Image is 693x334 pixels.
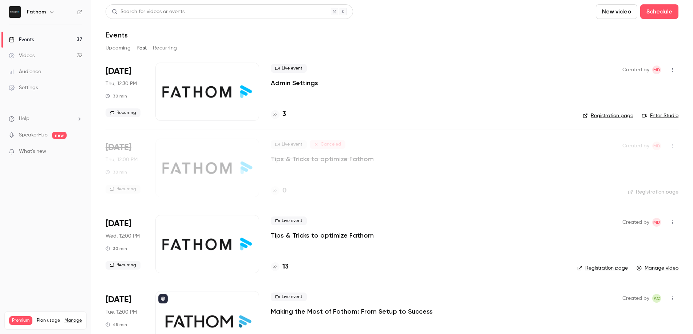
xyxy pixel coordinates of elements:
[106,80,137,87] span: Thu, 12:30 PM
[622,65,649,74] span: Created by
[106,93,127,99] div: 30 min
[282,110,286,119] h4: 3
[27,8,46,16] h6: Fathom
[652,218,661,227] span: Michelle Dizon
[106,169,127,175] div: 30 min
[271,262,289,272] a: 13
[9,68,41,75] div: Audience
[9,36,34,43] div: Events
[106,63,144,121] div: Sep 25 Thu, 12:30 PM (America/Toronto)
[654,294,660,303] span: AC
[106,142,131,153] span: [DATE]
[310,140,345,149] span: Canceled
[271,216,307,225] span: Live event
[637,265,678,272] a: Manage video
[640,4,678,19] button: Schedule
[106,218,131,230] span: [DATE]
[9,115,82,123] li: help-dropdown-opener
[106,65,131,77] span: [DATE]
[271,79,318,87] a: Admin Settings
[106,185,140,194] span: Recurring
[106,246,127,251] div: 30 min
[653,142,660,150] span: MD
[106,309,137,316] span: Tue, 12:00 PM
[106,322,127,327] div: 45 min
[106,232,140,240] span: Wed, 12:00 PM
[9,316,32,325] span: Premium
[628,188,678,196] a: Registration page
[106,294,131,306] span: [DATE]
[106,31,128,39] h1: Events
[622,294,649,303] span: Created by
[153,42,177,54] button: Recurring
[106,215,144,273] div: Sep 24 Wed, 12:00 PM (America/Toronto)
[652,142,661,150] span: Michelle Dizon
[19,131,48,139] a: SpeakerHub
[52,132,67,139] span: new
[106,261,140,270] span: Recurring
[271,186,286,196] a: 0
[9,6,21,18] img: Fathom
[642,112,678,119] a: Enter Studio
[37,318,60,323] span: Plan usage
[596,4,637,19] button: New video
[652,294,661,303] span: Alli Cebular
[112,8,185,16] div: Search for videos or events
[271,293,307,301] span: Live event
[271,110,286,119] a: 3
[106,108,140,117] span: Recurring
[653,65,660,74] span: MD
[9,52,35,59] div: Videos
[271,307,433,316] a: Making the Most of Fathom: From Setup to Success
[271,231,374,240] a: Tips & Tricks to optimize Fathom
[106,156,138,163] span: Thu, 12:00 PM
[653,218,660,227] span: MD
[136,42,147,54] button: Past
[583,112,633,119] a: Registration page
[106,42,131,54] button: Upcoming
[106,139,144,197] div: Sep 25 Thu, 12:00 PM (America/Toronto)
[652,65,661,74] span: Michelle Dizon
[622,142,649,150] span: Created by
[577,265,628,272] a: Registration page
[64,318,82,323] a: Manage
[282,262,289,272] h4: 13
[19,148,46,155] span: What's new
[9,84,38,91] div: Settings
[271,155,374,163] a: Tips & Tricks to optimize Fathom
[271,64,307,73] span: Live event
[622,218,649,227] span: Created by
[19,115,29,123] span: Help
[74,148,82,155] iframe: Noticeable Trigger
[271,140,307,149] span: Live event
[282,186,286,196] h4: 0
